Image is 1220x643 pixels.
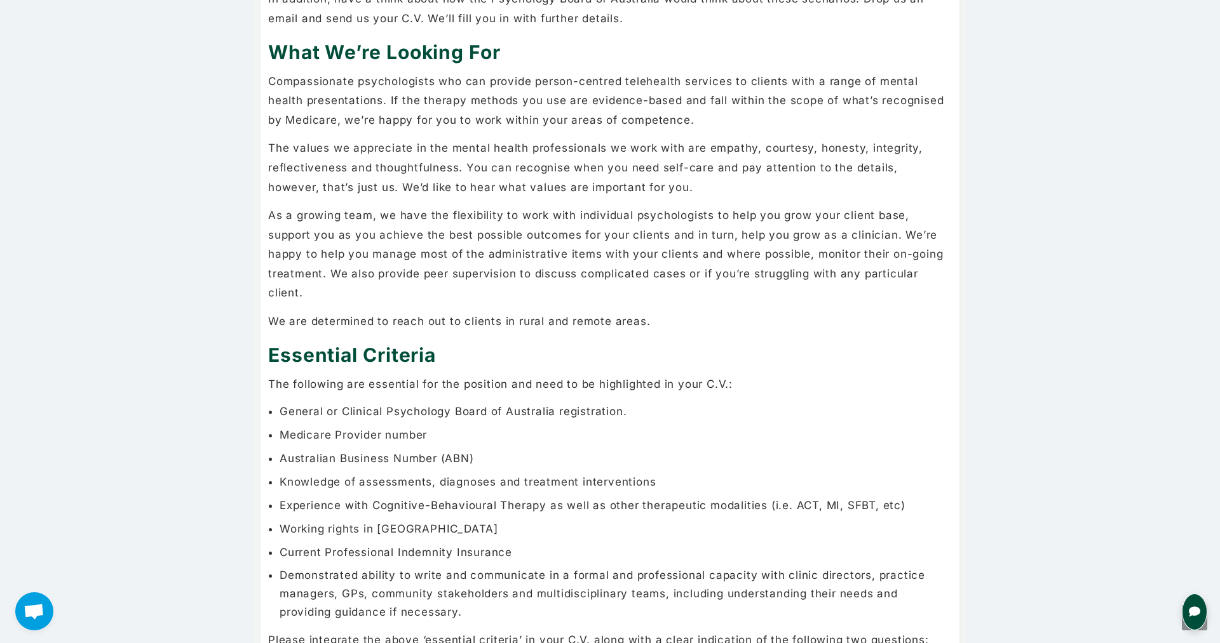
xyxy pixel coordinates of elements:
[268,206,952,303] p: As a growing team, we have the flexibility to work with individual psychologists to help you grow...
[280,449,952,468] li: Australian Business Number (ABN)
[280,520,952,538] li: Working rights in [GEOGRAPHIC_DATA]
[268,72,952,130] p: Compassionate psychologists who can provide person-centred telehealth services to clients with a ...
[268,312,952,331] p: We are determined to reach out to clients in rural and remote areas.
[1182,605,1207,630] a: Scroll to the top of the page
[268,375,952,394] p: The following are essential for the position and need to be highlighted in your C.V.:
[280,426,952,444] li: Medicare Provider number
[280,473,952,491] li: Knowledge of assessments, diagnoses and treatment interventions
[268,138,952,197] p: The values we appreciate in the mental health professionals we work with are empathy, courtesy, h...
[280,496,952,515] li: Experience with Cognitive-Behavioural Therapy as well as other therapeutic modalities (i.e. ACT, ...
[268,341,952,368] h2: Essential Criteria
[280,543,952,562] li: Current Professional Indemnity Insurance
[280,566,952,621] li: Demonstrated ability to write and communicate in a formal and professional capacity with clinic d...
[268,39,952,65] h2: What We’re Looking For
[280,402,952,421] li: General or Clinical Psychology Board of Australia registration.
[15,592,53,630] a: Open chat
[1182,593,1207,630] button: Open chat for queries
